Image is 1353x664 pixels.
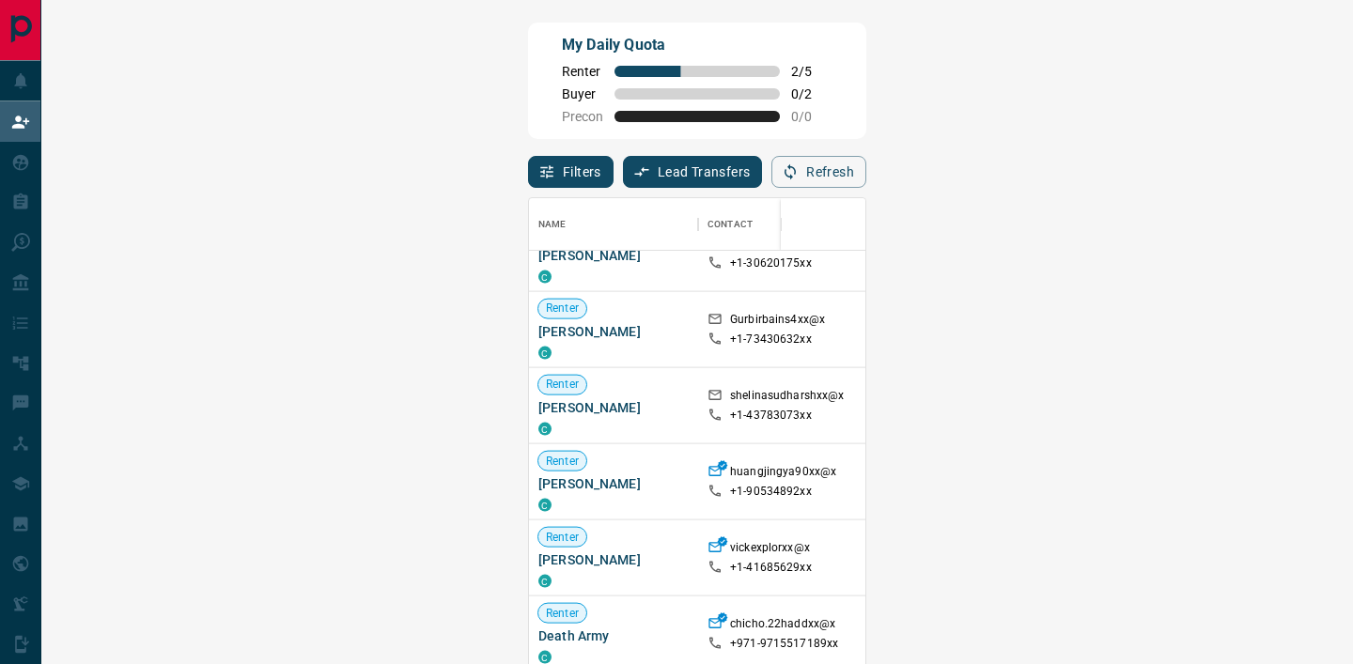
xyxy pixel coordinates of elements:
[538,398,689,417] span: [PERSON_NAME]
[562,34,832,56] p: My Daily Quota
[730,464,836,484] p: huangjingya90xx@x
[538,198,567,251] div: Name
[538,605,586,621] span: Renter
[730,484,812,500] p: +1- 90534892xx
[538,270,552,284] div: condos.ca
[730,616,835,636] p: chicho.22haddxx@x
[791,109,832,124] span: 0 / 0
[730,636,838,652] p: +971- 9715517189xx
[538,377,586,393] span: Renter
[538,322,689,341] span: [PERSON_NAME]
[730,408,812,424] p: +1- 43783073xx
[791,64,832,79] span: 2 / 5
[538,246,689,265] span: [PERSON_NAME]
[771,156,866,188] button: Refresh
[730,388,844,408] p: shelinasudharshxx@x
[538,651,552,664] div: condos.ca
[730,540,810,560] p: vickexplorxx@x
[538,301,586,317] span: Renter
[562,64,603,79] span: Renter
[538,423,552,436] div: condos.ca
[538,550,689,569] span: [PERSON_NAME]
[538,499,552,512] div: condos.ca
[538,575,552,588] div: condos.ca
[623,156,763,188] button: Lead Transfers
[562,86,603,101] span: Buyer
[538,347,552,360] div: condos.ca
[538,529,586,545] span: Renter
[538,474,689,493] span: [PERSON_NAME]
[538,453,586,469] span: Renter
[730,560,812,576] p: +1- 41685629xx
[730,255,812,271] p: +1- 30620175xx
[730,312,825,332] p: Gurbirbains4xx@x
[791,86,832,101] span: 0 / 2
[538,626,689,645] span: Death Army
[730,332,812,347] p: +1- 73430632xx
[708,198,753,251] div: Contact
[698,198,848,251] div: Contact
[562,109,603,124] span: Precon
[528,156,614,188] button: Filters
[529,198,698,251] div: Name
